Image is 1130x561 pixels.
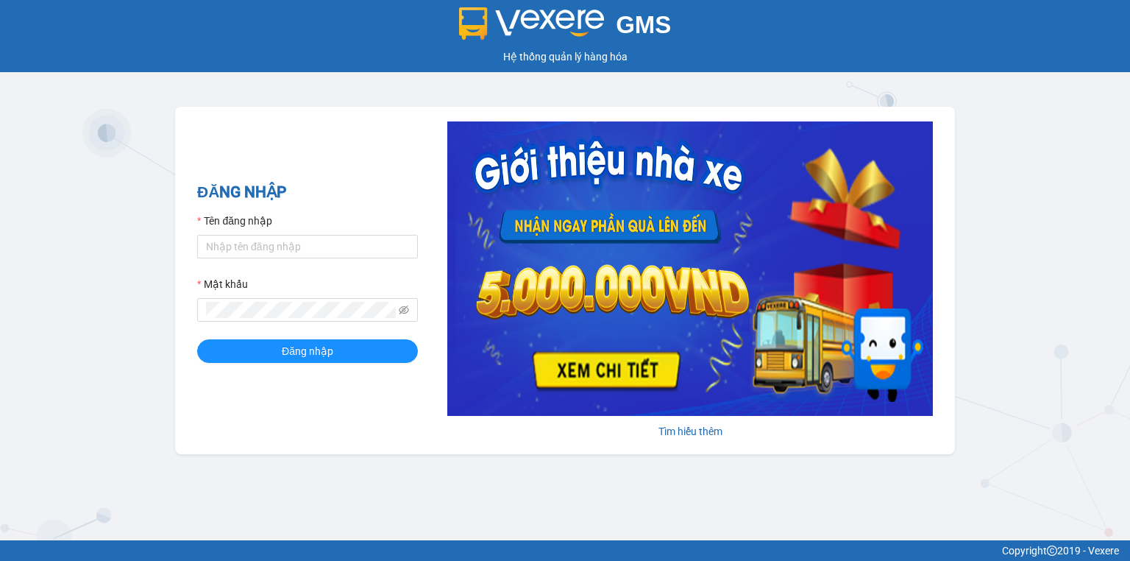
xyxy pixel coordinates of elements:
img: banner-0 [447,121,933,416]
input: Mật khẩu [206,302,396,318]
div: Hệ thống quản lý hàng hóa [4,49,1126,65]
button: Đăng nhập [197,339,418,363]
input: Tên đăng nhập [197,235,418,258]
img: logo 2 [459,7,605,40]
div: Tìm hiểu thêm [447,423,933,440]
span: copyright [1047,546,1057,556]
div: Copyright 2019 - Vexere [11,543,1119,559]
span: Đăng nhập [282,343,333,359]
label: Mật khẩu [197,276,248,292]
h2: ĐĂNG NHẬP [197,180,418,205]
label: Tên đăng nhập [197,213,272,229]
a: GMS [459,22,672,34]
span: GMS [616,11,671,38]
span: eye-invisible [399,305,409,315]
